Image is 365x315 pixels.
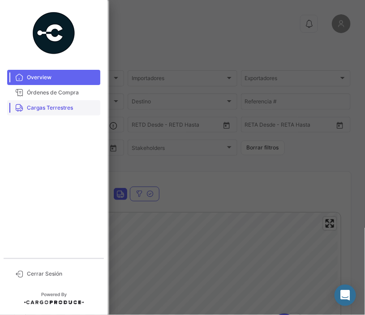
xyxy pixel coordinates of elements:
[27,73,97,81] span: Overview
[27,89,97,97] span: Órdenes de Compra
[7,70,100,85] a: Overview
[7,85,100,100] a: Órdenes de Compra
[335,285,356,306] div: Abrir Intercom Messenger
[31,11,76,55] img: powered-by.png
[27,270,97,278] span: Cerrar Sesión
[27,104,97,112] span: Cargas Terrestres
[7,100,100,115] a: Cargas Terrestres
